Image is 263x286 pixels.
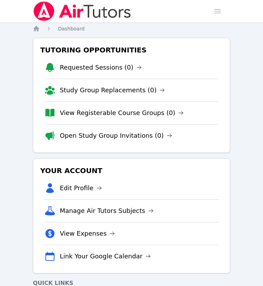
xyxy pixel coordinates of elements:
a: Edit Profile [60,183,102,193]
a: View Expenses [60,229,115,238]
a: Study Group Replacements (0) [60,85,165,95]
h3: Your Account [39,164,224,177]
img: Air Tutors [33,1,132,21]
a: Open Study Group Invitations (0) [60,131,172,141]
a: Link Your Google Calendar [60,251,151,261]
a: Dashboard [58,25,85,32]
h3: Tutoring Opportunities [39,44,224,56]
nav: Breadcrumb [33,25,230,32]
a: Requested Sessions (0) [60,63,142,72]
a: Manage Air Tutors Subjects [60,206,154,216]
span: Dashboard [58,26,85,31]
a: View Registerable Course Groups (0) [60,108,184,118]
